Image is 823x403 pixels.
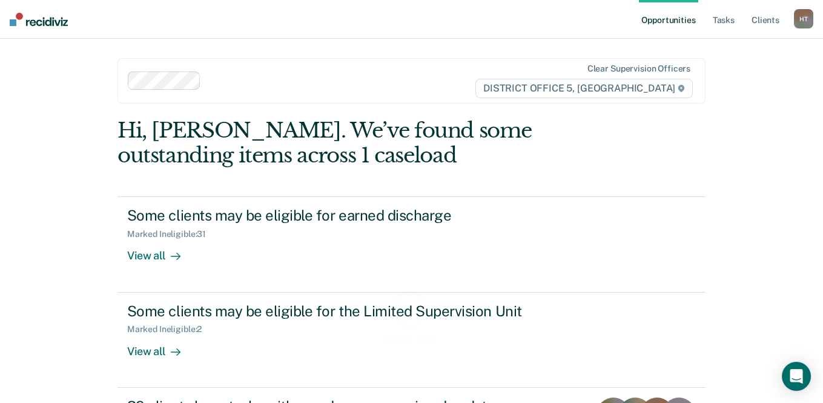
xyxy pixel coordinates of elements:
[117,196,706,292] a: Some clients may be eligible for earned dischargeMarked Ineligible:31View all
[10,13,68,26] img: Recidiviz
[127,335,195,358] div: View all
[127,239,195,263] div: View all
[127,207,552,224] div: Some clients may be eligible for earned discharge
[475,79,693,98] span: DISTRICT OFFICE 5, [GEOGRAPHIC_DATA]
[587,64,690,74] div: Clear supervision officers
[117,293,706,388] a: Some clients may be eligible for the Limited Supervision UnitMarked Ineligible:2View all
[794,9,813,28] button: HT
[794,9,813,28] div: H T
[117,118,588,168] div: Hi, [PERSON_NAME]. We’ve found some outstanding items across 1 caseload
[127,229,216,239] div: Marked Ineligible : 31
[127,324,211,335] div: Marked Ineligible : 2
[782,362,811,391] div: Open Intercom Messenger
[127,302,552,320] div: Some clients may be eligible for the Limited Supervision Unit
